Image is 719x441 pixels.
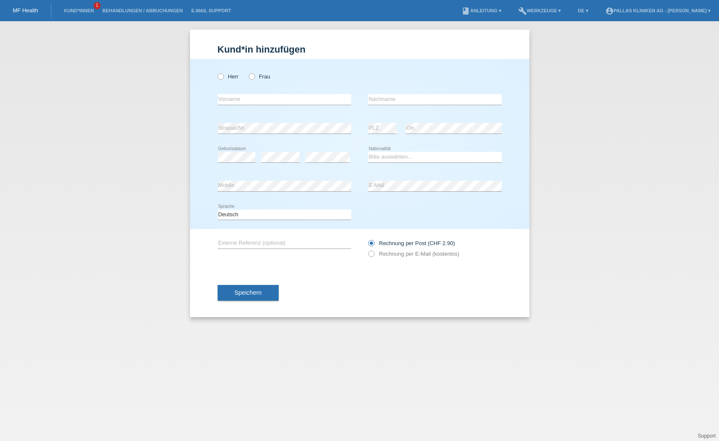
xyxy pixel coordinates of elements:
label: Rechnung per E-Mail (kostenlos) [368,251,459,257]
label: Frau [249,73,270,80]
a: account_circlePallas Kliniken AG - [PERSON_NAME] ▾ [601,8,715,13]
a: DE ▾ [574,8,592,13]
input: Rechnung per E-Mail (kostenlos) [368,251,374,261]
span: 1 [94,2,101,9]
button: Speichern [218,285,279,301]
input: Herr [218,73,223,79]
input: Frau [249,73,254,79]
i: book [462,7,470,15]
label: Herr [218,73,239,80]
i: account_circle [605,7,614,15]
a: bookAnleitung ▾ [457,8,505,13]
a: buildWerkzeuge ▾ [514,8,565,13]
i: build [518,7,527,15]
a: E-Mail Support [187,8,235,13]
a: MF Health [13,7,38,14]
h1: Kund*in hinzufügen [218,44,502,55]
span: Speichern [235,289,262,296]
a: Support [698,433,716,439]
input: Rechnung per Post (CHF 2.90) [368,240,374,251]
a: Behandlungen / Abbuchungen [98,8,187,13]
a: Kund*innen [60,8,98,13]
label: Rechnung per Post (CHF 2.90) [368,240,455,246]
